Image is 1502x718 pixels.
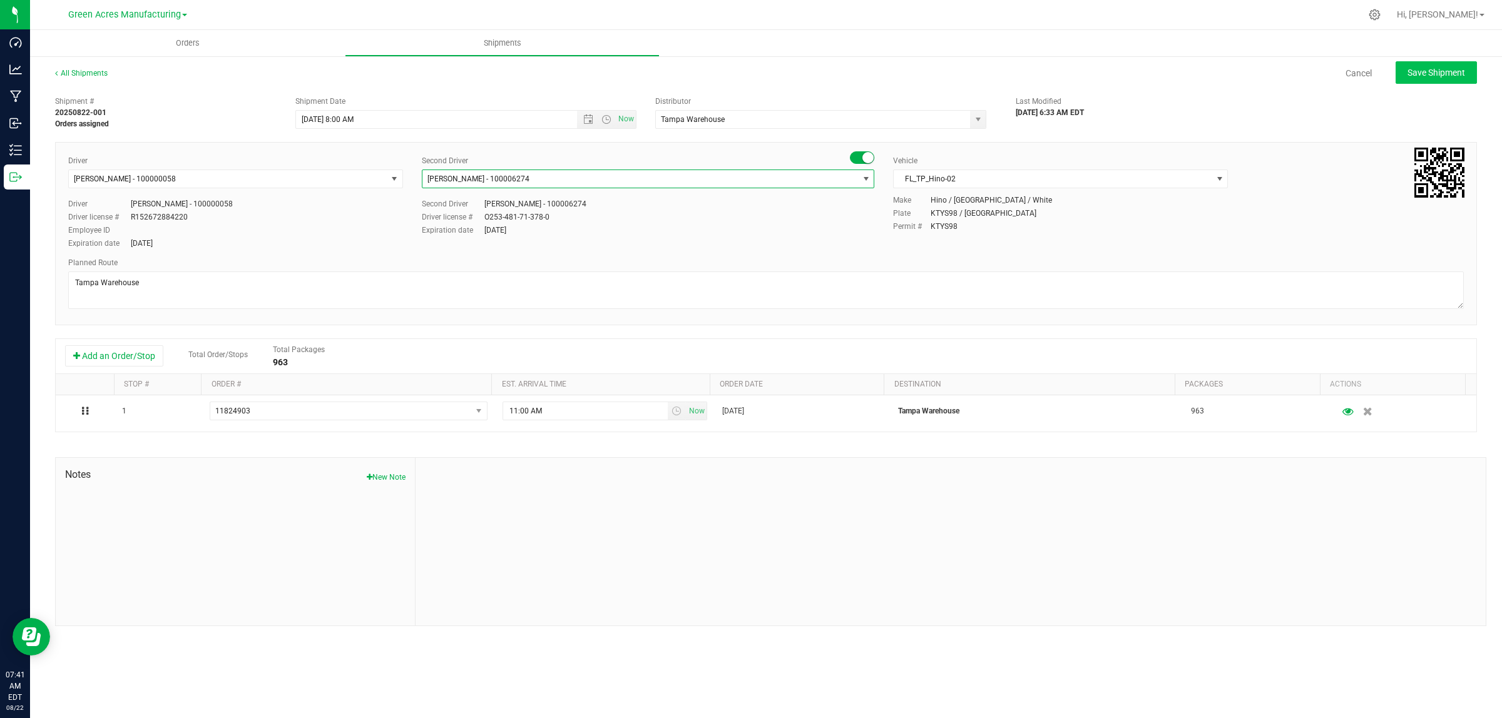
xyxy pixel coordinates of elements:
div: O253-481-71-378-0 [484,211,549,223]
label: Employee ID [68,225,131,236]
span: select [970,111,986,128]
span: select [668,402,686,420]
span: select [686,402,707,420]
label: Expiration date [422,225,484,236]
span: 11824903 [215,407,250,415]
a: Destination [894,380,941,388]
a: Order date [720,380,763,388]
label: Second Driver [422,155,468,166]
button: Save Shipment [1396,61,1477,84]
p: 08/22 [6,703,24,712]
span: Set Current date [616,110,637,128]
img: Scan me! [1414,148,1464,198]
span: Hi, [PERSON_NAME]! [1397,9,1478,19]
span: Notes [65,467,406,482]
label: Expiration date [68,238,131,249]
label: Driver [68,155,88,166]
span: select [1212,170,1227,188]
span: Green Acres Manufacturing [68,9,181,20]
span: [DATE] [722,405,744,417]
span: [PERSON_NAME] - 100006274 [427,174,529,183]
span: 1 [122,405,126,417]
label: Driver [68,198,131,210]
span: FL_TP_Hino-02 [894,170,1212,188]
a: Cancel [1346,67,1372,79]
a: Packages [1185,380,1223,388]
button: Add an Order/Stop [65,345,163,367]
div: [DATE] [484,225,506,236]
div: [PERSON_NAME] - 100006274 [484,198,586,210]
div: [PERSON_NAME] - 100000058 [131,198,233,210]
a: All Shipments [55,69,108,78]
span: Save Shipment [1407,68,1465,78]
label: Plate [893,208,931,219]
span: Shipments [467,38,538,49]
span: select [387,170,402,188]
div: Hino / [GEOGRAPHIC_DATA] / White [931,195,1052,206]
strong: 20250822-001 [55,108,106,117]
a: Order # [212,380,241,388]
label: Make [893,195,931,206]
iframe: Resource center [13,618,50,655]
qrcode: 20250822-001 [1414,148,1464,198]
inline-svg: Manufacturing [9,90,22,103]
inline-svg: Inbound [9,117,22,129]
div: R152672884220 [131,211,188,223]
a: Est. arrival time [502,380,566,388]
a: Orders [30,30,345,56]
span: Orders [159,38,217,49]
span: Set Current date [687,402,708,420]
button: New Note [367,472,406,483]
span: select [471,402,487,420]
span: Total Packages [273,345,325,354]
label: Permit # [893,221,931,232]
span: Open the time view [596,114,617,124]
span: Open the date view [578,114,599,124]
p: Tampa Warehouse [898,405,1176,417]
label: Distributor [655,96,691,107]
strong: Orders assigned [55,119,109,128]
span: Planned Route [68,258,118,267]
inline-svg: Outbound [9,171,22,183]
label: Driver license # [68,211,131,223]
span: select [858,170,874,188]
inline-svg: Inventory [9,144,22,156]
strong: [DATE] 6:33 AM EDT [1016,108,1084,117]
label: Second Driver [422,198,484,210]
div: KTYS98 [931,221,958,232]
a: Stop # [124,380,149,388]
label: Shipment Date [295,96,345,107]
p: 07:41 AM EDT [6,669,24,703]
label: Driver license # [422,211,484,223]
a: Shipments [345,30,660,56]
span: Total Order/Stops [188,350,248,359]
strong: 963 [273,357,288,367]
div: KTYS98 / [GEOGRAPHIC_DATA] [931,208,1036,219]
inline-svg: Dashboard [9,36,22,49]
span: [PERSON_NAME] - 100000058 [74,174,176,183]
span: Shipment # [55,96,277,107]
div: Manage settings [1367,9,1382,21]
inline-svg: Analytics [9,63,22,76]
th: Actions [1320,374,1465,395]
span: 963 [1191,405,1204,417]
label: Last Modified [1016,96,1061,107]
input: Select [656,111,961,128]
label: Vehicle [893,155,917,166]
div: [DATE] [131,238,153,249]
